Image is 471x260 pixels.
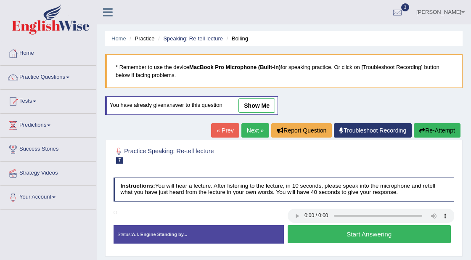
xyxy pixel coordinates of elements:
[0,90,96,111] a: Tests
[225,34,248,42] li: Boiling
[189,64,280,70] b: MacBook Pro Microphone (Built-in)
[401,3,410,11] span: 3
[114,225,284,244] div: Status:
[241,123,269,138] a: Next »
[0,42,96,63] a: Home
[105,54,463,88] blockquote: * Remember to use the device for speaking practice. Or click on [Troubleshoot Recording] button b...
[127,34,154,42] li: Practice
[0,138,96,159] a: Success Stories
[271,123,332,138] button: Report Question
[111,35,126,42] a: Home
[288,225,451,243] button: Start Answering
[211,123,239,138] a: « Prev
[116,157,124,164] span: 7
[0,162,96,183] a: Strategy Videos
[120,183,155,189] b: Instructions:
[0,66,96,87] a: Practice Questions
[238,98,275,113] a: show me
[105,96,278,115] div: You have already given answer to this question
[114,178,455,202] h4: You will hear a lecture. After listening to the lecture, in 10 seconds, please speak into the mic...
[132,232,188,237] strong: A.I. Engine Standing by...
[334,123,412,138] a: Troubleshoot Recording
[163,35,223,42] a: Speaking: Re-tell lecture
[0,114,96,135] a: Predictions
[414,123,460,138] button: Re-Attempt
[114,146,325,164] h2: Practice Speaking: Re-tell lecture
[0,186,96,207] a: Your Account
